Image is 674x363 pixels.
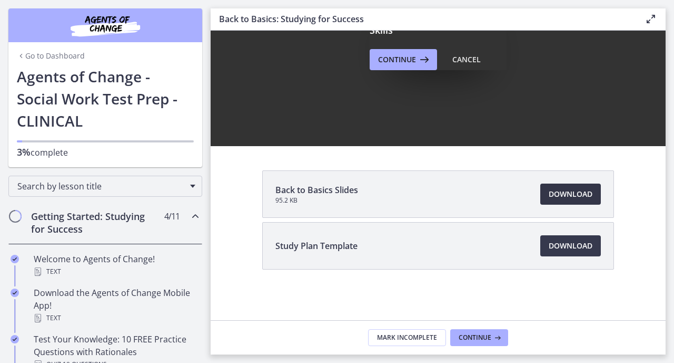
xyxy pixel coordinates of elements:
i: Completed [11,289,19,297]
span: 95.2 KB [275,196,358,205]
span: Continue [459,333,491,342]
img: Agents of Change [42,13,168,38]
span: 3% [17,146,31,158]
p: complete [17,146,194,159]
span: Search by lesson title [17,180,185,192]
div: Text [34,265,198,278]
div: Text [34,312,198,324]
span: Download [549,188,592,200]
h2: Getting Started: Studying for Success [31,210,160,235]
a: Download [540,235,601,256]
h3: Back to Basics: Studying for Success [219,13,628,25]
span: 4 / 11 [164,210,180,223]
h1: Agents of Change - Social Work Test Prep - CLINICAL [17,65,194,132]
span: Back to Basics Slides [275,184,358,196]
button: Continue [370,49,437,70]
div: Welcome to Agents of Change! [34,253,198,278]
span: Mark Incomplete [377,333,437,342]
i: Completed [11,335,19,343]
a: Go to Dashboard [17,51,85,61]
button: Cancel [444,49,489,70]
button: Continue [450,329,508,346]
a: Download [540,184,601,205]
span: Continue [378,53,416,66]
span: Study Plan Template [275,240,358,252]
button: Mark Incomplete [368,329,446,346]
div: Cancel [452,53,481,66]
div: Download the Agents of Change Mobile App! [34,286,198,324]
i: Completed [11,255,19,263]
div: Search by lesson title [8,176,202,197]
span: Download [549,240,592,252]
